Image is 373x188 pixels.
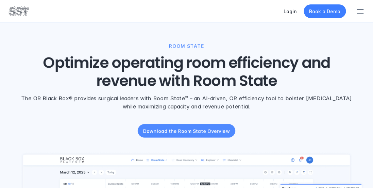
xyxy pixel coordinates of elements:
[284,8,297,14] a: Login
[304,4,346,18] a: Book a Demo
[309,8,340,15] p: Book a Demo
[138,124,235,138] a: Download the Room State Overview
[15,54,358,90] h1: Optimize operating room efficiency and revenue with Room State
[143,127,230,134] p: Download the Room State Overview
[8,5,29,17] img: SST logo
[15,94,358,110] p: The OR Black Box® provides surgical leaders with Room State™ – an AI-driven, OR efficiency tool t...
[169,42,204,50] p: ROOM STATE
